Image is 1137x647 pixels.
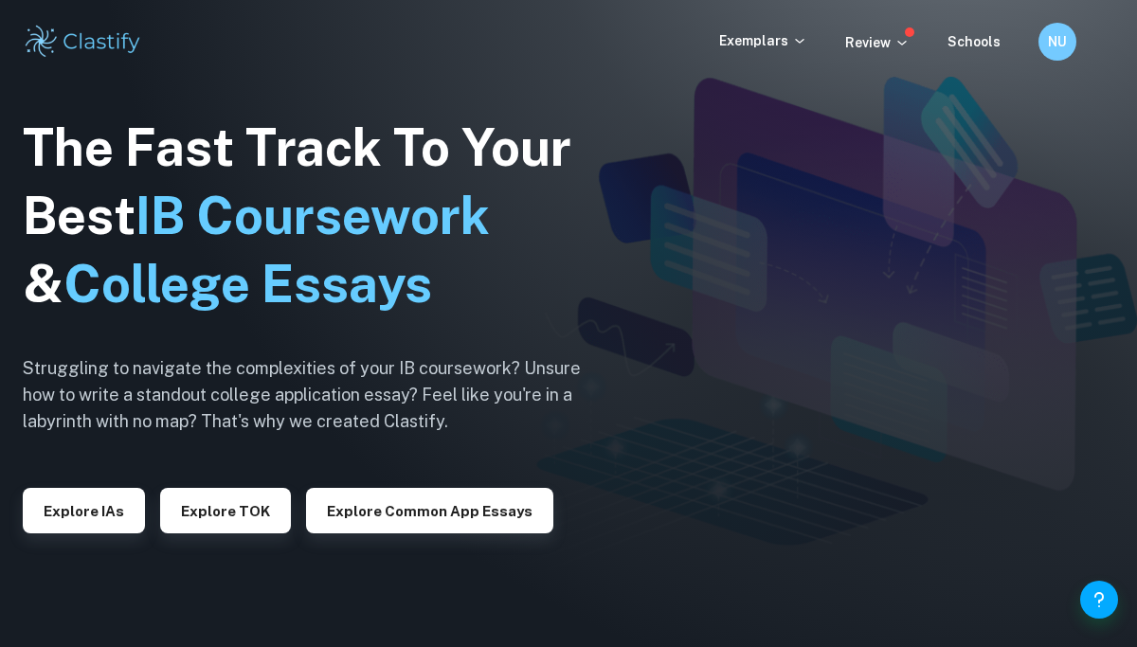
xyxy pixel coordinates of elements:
[845,32,910,53] p: Review
[135,186,490,245] span: IB Coursework
[1047,31,1069,52] h6: NU
[1038,23,1076,61] button: NU
[306,501,553,519] a: Explore Common App essays
[23,23,143,61] img: Clastify logo
[23,114,610,318] h1: The Fast Track To Your Best &
[63,254,432,314] span: College Essays
[160,488,291,533] button: Explore TOK
[947,34,1001,49] a: Schools
[1080,581,1118,619] button: Help and Feedback
[23,501,145,519] a: Explore IAs
[306,488,553,533] button: Explore Common App essays
[23,488,145,533] button: Explore IAs
[23,355,610,435] h6: Struggling to navigate the complexities of your IB coursework? Unsure how to write a standout col...
[160,501,291,519] a: Explore TOK
[719,30,807,51] p: Exemplars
